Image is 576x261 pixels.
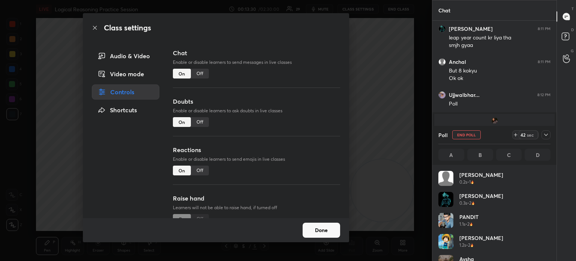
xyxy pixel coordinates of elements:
h6: Ujjwalbhar... [449,92,480,98]
div: 42 [520,132,526,138]
h5: • [465,221,467,228]
h6: Anchal [449,59,466,65]
img: streak-poll-icon.44701ccd.svg [470,243,474,247]
img: streak-poll-icon.44701ccd.svg [471,201,475,205]
div: leap year count kr liya tha [449,34,550,42]
h5: 2 [467,221,469,228]
h5: • [467,179,469,186]
p: T [571,6,574,12]
p: Enable or disable learners to send emojis in live classes [173,156,340,163]
h5: 1.1s [459,221,465,228]
h6: [PERSON_NAME] [449,26,493,32]
div: Off [191,166,209,175]
div: smjh gyaa [449,42,550,49]
img: a505c4d8005146568ead59535ad79292.jpg [438,25,446,33]
h3: Doubts [173,97,340,106]
p: G [571,48,574,54]
p: Enable or disable learners to ask doubts in live classes [173,107,340,114]
div: sec [526,132,535,138]
div: Shortcuts [92,103,159,118]
div: Controls [92,84,159,100]
img: 2e92b7ba6787497a8e8a303b328b06f7.jpg [438,213,453,228]
h5: 0.2s [459,179,467,186]
div: Video mode [92,66,159,81]
img: a505c4d8005146568ead59535ad79292.jpg [438,192,453,207]
h5: 1 [469,179,471,186]
button: Done [303,223,340,238]
h4: PANDIT [459,213,478,221]
h3: Raise hand [173,194,340,203]
div: grid [432,21,556,189]
h5: • [467,200,469,207]
img: dfec5be0c864434e8d55881236ee9fdf.jpg [438,91,446,99]
div: 8:11 PM [538,60,550,64]
img: baf581b78f9842df8d22f21915c0352e.jpg [438,234,453,249]
div: On [173,69,191,78]
h5: • [466,242,468,249]
img: default.png [438,171,453,186]
div: 8:12 PM [537,93,550,97]
div: On [173,117,191,127]
h4: Poll [438,131,448,139]
p: Learners will not be able to raise hand, if turned off [173,204,340,211]
h5: 0.3s [459,200,467,207]
img: default.png [438,58,446,66]
div: Off [191,69,209,78]
h2: Class settings [104,22,151,33]
h3: Chat [173,48,340,57]
p: Chat [432,0,456,20]
div: On [173,166,191,175]
div: Audio & Video [92,48,159,63]
h4: [PERSON_NAME] [459,234,503,242]
img: streak-poll-icon.44701ccd.svg [469,222,473,226]
div: 8:11 PM [538,27,550,31]
h4: [PERSON_NAME] [459,171,503,179]
p: D [571,27,574,33]
h5: 2 [468,242,470,249]
img: streak-poll-icon.44701ccd.svg [471,180,474,184]
div: But 8 kokyu [449,67,550,75]
h5: 1.2s [459,242,466,249]
h4: [PERSON_NAME] [459,192,503,200]
div: Off [191,117,209,127]
img: 5cef5129777a453098870afd7c43b2fd.jpg [491,117,498,124]
div: Ok ok [449,75,550,82]
div: Poll [449,100,550,108]
h5: 2 [469,200,471,207]
h3: Reactions [173,145,340,154]
p: Enable or disable learners to send messages in live classes [173,59,340,66]
button: End Poll [452,130,481,139]
div: grid [438,171,550,261]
